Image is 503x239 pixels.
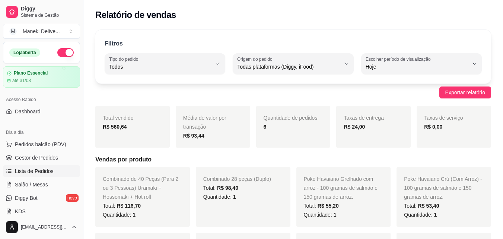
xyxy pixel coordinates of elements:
div: Loja aberta [9,48,40,57]
span: 1 [434,212,437,218]
span: Sistema de Gestão [21,12,77,18]
button: Tipo do pedidoTodos [105,53,225,74]
span: Dashboard [15,108,41,115]
a: DiggySistema de Gestão [3,3,80,21]
span: Quantidade: [203,194,236,200]
div: Dia a dia [3,126,80,138]
span: M [9,28,17,35]
a: Plano Essencialaté 31/08 [3,66,80,88]
span: Taxas de entrega [344,115,383,121]
button: Origem do pedidoTodas plataformas (Diggy, iFood) [233,53,353,74]
span: 1 [133,212,136,218]
button: [EMAIL_ADDRESS][DOMAIN_NAME] [3,218,80,236]
span: Lista de Pedidos [15,167,54,175]
span: R$ 98,40 [217,185,238,191]
span: Exportar relatório [445,88,485,97]
span: [EMAIL_ADDRESS][DOMAIN_NAME] [21,224,68,230]
a: Gestor de Pedidos [3,152,80,164]
span: Salão / Mesas [15,181,48,188]
span: Quantidade: [304,212,337,218]
span: Total vendido [103,115,134,121]
strong: R$ 0,00 [424,124,442,130]
div: Maneki Delive ... [23,28,60,35]
span: R$ 116,70 [117,203,141,209]
span: Diggy [21,6,77,12]
h2: Relatório de vendas [95,9,176,21]
strong: 6 [264,124,267,130]
span: Taxas de serviço [424,115,463,121]
button: Exportar relatório [439,87,491,98]
a: Salão / Mesas [3,179,80,191]
label: Escolher período de visualização [366,56,433,62]
span: Combinado 28 peças (Duplo) [203,176,271,182]
span: Quantidade: [404,212,437,218]
span: Total: [404,203,439,209]
span: KDS [15,208,26,215]
span: Pedidos balcão (PDV) [15,141,66,148]
strong: R$ 24,00 [344,124,365,130]
a: Lista de Pedidos [3,165,80,177]
span: Combinado de 40 Peças (Para 2 ou 3 Pessoas) Uramaki + Hossomaki + Hot roll [103,176,178,200]
button: Escolher período de visualizaçãoHoje [361,53,482,74]
p: Filtros [105,39,123,48]
span: Poke Havaiano Crú (Com Arroz) - 100 gramas de salmão e 150 gramas de arroz. [404,176,482,200]
span: Média de valor por transação [183,115,226,130]
div: Acesso Rápido [3,94,80,106]
article: até 31/08 [12,78,31,84]
span: Total: [304,203,339,209]
a: Dashboard [3,106,80,117]
span: Diggy Bot [15,194,38,202]
strong: R$ 93,44 [183,133,204,139]
span: Gestor de Pedidos [15,154,58,161]
span: Total: [203,185,238,191]
article: Plano Essencial [14,70,48,76]
span: Todas plataformas (Diggy, iFood) [237,63,340,70]
span: Quantidade: [103,212,136,218]
button: Select a team [3,24,80,39]
button: Pedidos balcão (PDV) [3,138,80,150]
label: Tipo do pedido [109,56,141,62]
span: Quantidade de pedidos [264,115,318,121]
a: KDS [3,205,80,217]
strong: R$ 560,64 [103,124,127,130]
h5: Vendas por produto [95,155,491,164]
span: 1 [233,194,236,200]
span: R$ 53,40 [418,203,439,209]
a: Diggy Botnovo [3,192,80,204]
span: Todos [109,63,212,70]
span: Poke Havaiano Grelhado com arroz - 100 gramas de salmão e 150 gramas de arroz. [304,176,378,200]
label: Origem do pedido [237,56,275,62]
span: Hoje [366,63,468,70]
span: R$ 55,20 [318,203,339,209]
span: Total: [103,203,141,209]
span: 1 [334,212,337,218]
button: Alterar Status [57,48,74,57]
